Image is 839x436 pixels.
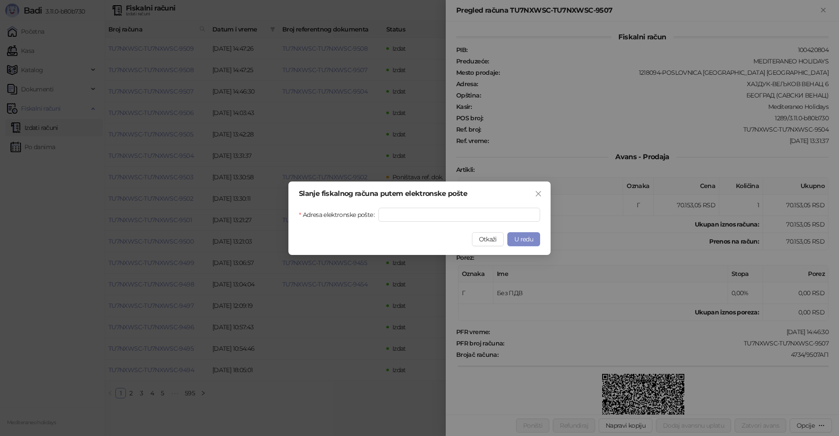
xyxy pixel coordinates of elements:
[514,235,533,243] span: U redu
[531,187,545,201] button: Close
[507,232,540,246] button: U redu
[531,190,545,197] span: Zatvori
[299,190,540,197] div: Slanje fiskalnog računa putem elektronske pošte
[378,208,540,222] input: Adresa elektronske pošte
[299,208,378,222] label: Adresa elektronske pošte
[535,190,542,197] span: close
[479,235,497,243] span: Otkaži
[472,232,504,246] button: Otkaži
